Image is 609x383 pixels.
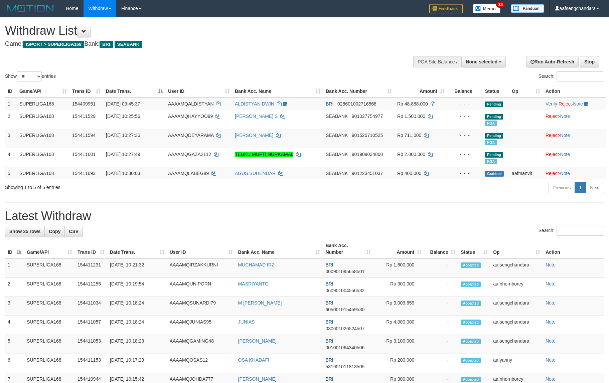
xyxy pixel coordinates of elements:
[560,171,570,176] a: Note
[509,167,543,179] td: aafmanvit
[575,182,586,193] a: 1
[325,288,364,293] span: Copy 060901004556532 to clipboard
[64,226,83,237] a: CSV
[5,335,24,354] td: 5
[167,354,236,373] td: AAAAMQOSAS12
[72,114,96,119] span: 154411529
[238,281,269,286] a: MASRIYANTO
[397,133,421,138] span: Rp 711.000
[106,114,140,119] span: [DATE] 10:25:56
[325,338,333,344] span: BRI
[9,229,40,234] span: Show 25 rows
[100,41,113,48] span: BRI
[325,300,333,306] span: BRI
[168,101,214,107] span: AAAAMQALDISTYAN
[238,357,269,363] a: OSA KHADAFI
[485,152,503,158] span: Pending
[72,152,96,157] span: 154411601
[106,171,140,176] span: [DATE] 10:30:03
[546,171,559,176] a: Reject
[580,56,599,67] a: Stop
[17,167,69,179] td: SUPERLIGA168
[450,132,480,139] div: - - -
[395,85,447,98] th: Amount: activate to sort column ascending
[352,133,383,138] span: Copy 901520710525 to clipboard
[325,319,333,325] span: BRI
[24,316,75,335] td: SUPERLIGA168
[23,41,84,48] span: ISPORT > SUPERLIGA168
[5,226,45,237] a: Show 25 rows
[75,278,107,297] td: 154411255
[5,110,17,129] td: 2
[49,229,60,234] span: Copy
[543,98,606,110] td: · ·
[490,316,543,335] td: aafsengchandara
[509,85,543,98] th: Op: activate to sort column ascending
[5,181,249,191] div: Showing 1 to 5 of 5 entries
[397,101,428,107] span: Rp 48.888.000
[167,239,236,258] th: User ID: activate to sort column ascending
[337,101,376,107] span: Copy 028601002716568 to clipboard
[325,269,364,274] span: Copy 000901095658501 to clipboard
[325,376,333,382] span: BRI
[5,129,17,148] td: 3
[373,239,424,258] th: Amount: activate to sort column ascending
[168,114,213,119] span: AAAAMQHAYYOO99
[5,258,24,278] td: 1
[238,262,275,267] a: MUCHAMAD IRZ
[543,239,604,258] th: Action
[326,152,348,157] span: SEABANK
[24,239,75,258] th: Game/API: activate to sort column ascending
[72,101,96,107] span: 154409951
[461,262,481,268] span: Accepted
[167,335,236,354] td: AAAAMQGAMING48
[75,258,107,278] td: 154411231
[323,85,395,98] th: Bank Acc. Number: activate to sort column ascending
[103,85,165,98] th: Date Trans.: activate to sort column descending
[326,114,348,119] span: SEABANK
[17,98,69,110] td: SUPERLIGA168
[461,301,481,306] span: Accepted
[5,71,56,81] label: Show entries
[461,377,481,382] span: Accepted
[546,281,556,286] a: Note
[490,239,543,258] th: Op: activate to sort column ascending
[546,152,559,157] a: Reject
[543,129,606,148] td: ·
[167,297,236,316] td: AAAAMQSUNARDI79
[5,148,17,167] td: 4
[69,85,103,98] th: Trans ID: activate to sort column ascending
[496,2,505,8] span: 34
[5,41,399,47] h4: Game: Bank:
[397,171,421,176] span: Rp 400.000
[106,101,140,107] span: [DATE] 09:45:37
[235,171,276,176] a: AGUS SUHENDAR
[413,56,461,67] div: PGA Site Balance /
[17,129,69,148] td: SUPERLIGA168
[107,278,167,297] td: [DATE] 10:19:54
[490,278,543,297] td: aafnhornborey
[326,101,333,107] span: BRI
[526,56,579,67] a: Run Auto-Refresh
[473,4,501,13] img: Button%20Memo.svg
[325,326,364,331] span: Copy 030601026524507 to clipboard
[5,297,24,316] td: 3
[543,85,606,98] th: Action
[238,319,255,325] a: JUNIAS
[458,239,490,258] th: Status: activate to sort column ascending
[75,354,107,373] td: 154411153
[543,110,606,129] td: ·
[397,114,425,119] span: Rp 1.500.000
[424,258,458,278] td: -
[326,171,348,176] span: SEABANK
[75,316,107,335] td: 154411057
[75,335,107,354] td: 154411053
[236,239,323,258] th: Bank Acc. Name: activate to sort column ascending
[548,182,575,193] a: Previous
[450,113,480,120] div: - - -
[352,152,383,157] span: Copy 901909034800 to clipboard
[44,226,65,237] a: Copy
[5,316,24,335] td: 4
[107,354,167,373] td: [DATE] 10:17:23
[485,102,503,107] span: Pending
